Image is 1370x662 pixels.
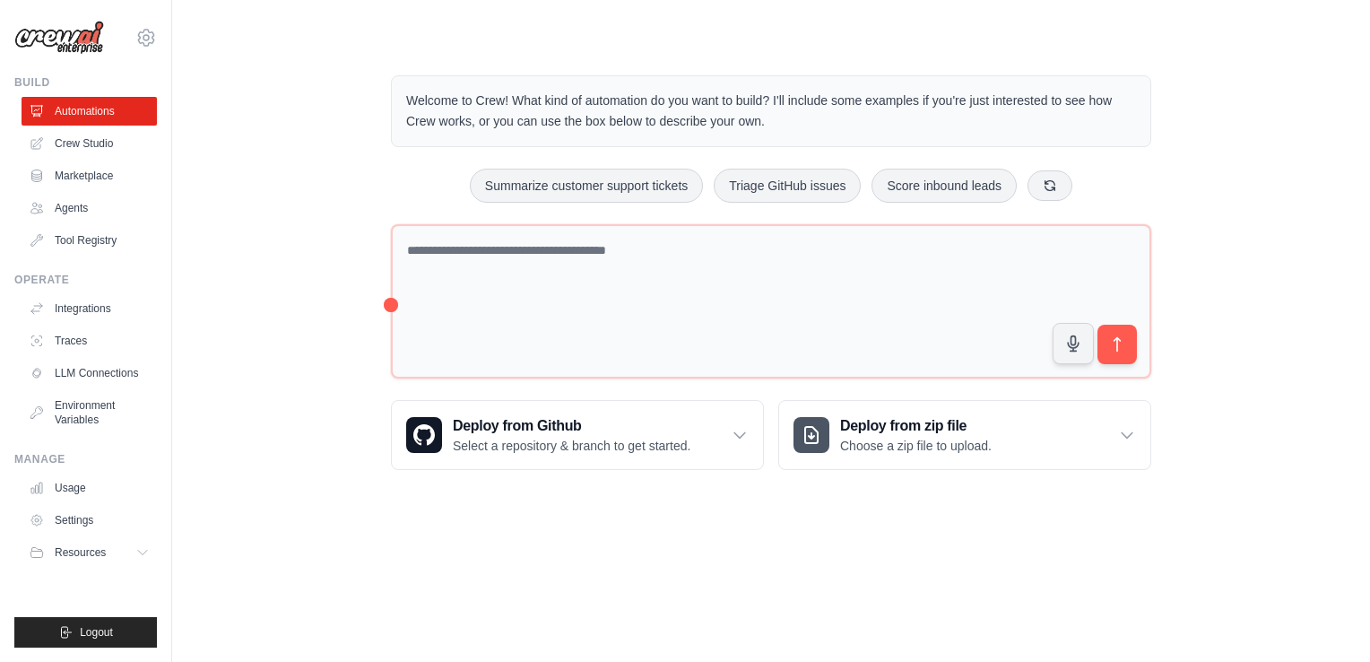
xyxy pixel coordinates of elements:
[22,506,157,535] a: Settings
[453,437,690,455] p: Select a repository & branch to get started.
[22,359,157,388] a: LLM Connections
[22,327,157,355] a: Traces
[840,415,992,437] h3: Deploy from zip file
[22,294,157,323] a: Integrations
[453,415,690,437] h3: Deploy from Github
[470,169,703,203] button: Summarize customer support tickets
[14,452,157,466] div: Manage
[840,437,992,455] p: Choose a zip file to upload.
[22,129,157,158] a: Crew Studio
[22,194,157,222] a: Agents
[14,21,104,55] img: Logo
[14,273,157,287] div: Operate
[22,161,157,190] a: Marketplace
[55,545,106,560] span: Resources
[14,617,157,648] button: Logout
[714,169,861,203] button: Triage GitHub issues
[22,474,157,502] a: Usage
[22,226,157,255] a: Tool Registry
[80,625,113,640] span: Logout
[406,91,1136,132] p: Welcome to Crew! What kind of automation do you want to build? I'll include some examples if you'...
[14,75,157,90] div: Build
[1280,576,1370,662] iframe: Chat Widget
[22,538,157,567] button: Resources
[871,169,1017,203] button: Score inbound leads
[22,97,157,126] a: Automations
[22,391,157,434] a: Environment Variables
